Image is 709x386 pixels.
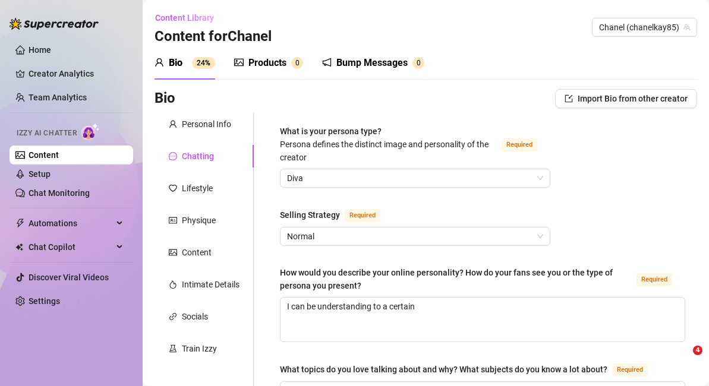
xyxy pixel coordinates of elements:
span: Chat Copilot [29,238,113,257]
div: Content [182,246,212,259]
div: Selling Strategy [280,208,340,222]
span: Content Library [155,13,214,23]
textarea: How would you describe your online personality? How do your fans see you or the type of persona y... [281,298,685,341]
span: Normal [287,227,543,245]
a: Home [29,45,51,55]
sup: 0 [412,57,424,69]
label: Selling Strategy [280,208,393,222]
div: Bump Messages [336,56,408,70]
span: idcard [169,216,177,224]
span: picture [169,248,177,257]
span: Required [502,138,537,151]
span: fire [169,280,177,289]
span: Persona defines the distinct image and personality of the creator [280,140,489,162]
span: Required [612,363,648,376]
span: user [169,120,177,128]
span: thunderbolt [15,219,25,228]
a: Settings [29,296,60,306]
h3: Bio [155,89,175,108]
span: Import Bio from other creator [578,94,688,103]
h3: Content for Chanel [155,27,272,46]
sup: 0 [291,57,303,69]
button: Import Bio from other creator [555,89,697,108]
span: message [169,152,177,160]
div: Intimate Details [182,278,240,291]
div: Physique [182,214,216,227]
span: 4 [693,346,702,355]
a: Content [29,150,59,160]
div: Bio [169,56,182,70]
div: How would you describe your online personality? How do your fans see you or the type of persona y... [280,266,632,292]
a: Discover Viral Videos [29,273,109,282]
span: link [169,312,177,321]
img: logo-BBDzfeDw.svg [10,18,99,30]
div: Lifestyle [182,182,213,195]
sup: 24% [192,57,215,69]
span: Diva [287,169,543,187]
div: Products [248,56,286,70]
div: Chatting [182,150,214,163]
a: Chat Monitoring [29,188,90,198]
span: Required [636,273,672,286]
a: Creator Analytics [29,64,124,83]
a: Team Analytics [29,93,87,102]
button: Content Library [155,8,223,27]
label: What topics do you love talking about and why? What subjects do you know a lot about? [280,362,661,376]
span: Required [345,209,380,222]
span: team [683,24,691,31]
span: user [155,58,164,67]
div: Personal Info [182,118,231,131]
span: Izzy AI Chatter [17,128,77,139]
span: picture [234,58,244,67]
a: Setup [29,169,51,179]
span: notification [322,58,332,67]
iframe: Intercom live chat [669,346,697,374]
div: Socials [182,310,208,323]
label: How would you describe your online personality? How do your fans see you or the type of persona y... [280,266,685,292]
span: Automations [29,214,113,233]
img: Chat Copilot [15,243,23,251]
span: What is your persona type? [280,126,489,162]
img: AI Chatter [81,123,100,140]
span: heart [169,184,177,192]
span: import [565,94,573,103]
span: experiment [169,344,177,353]
span: Chanel (chanelkay85) [599,18,690,36]
div: What topics do you love talking about and why? What subjects do you know a lot about? [280,363,607,376]
div: Train Izzy [182,342,217,355]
